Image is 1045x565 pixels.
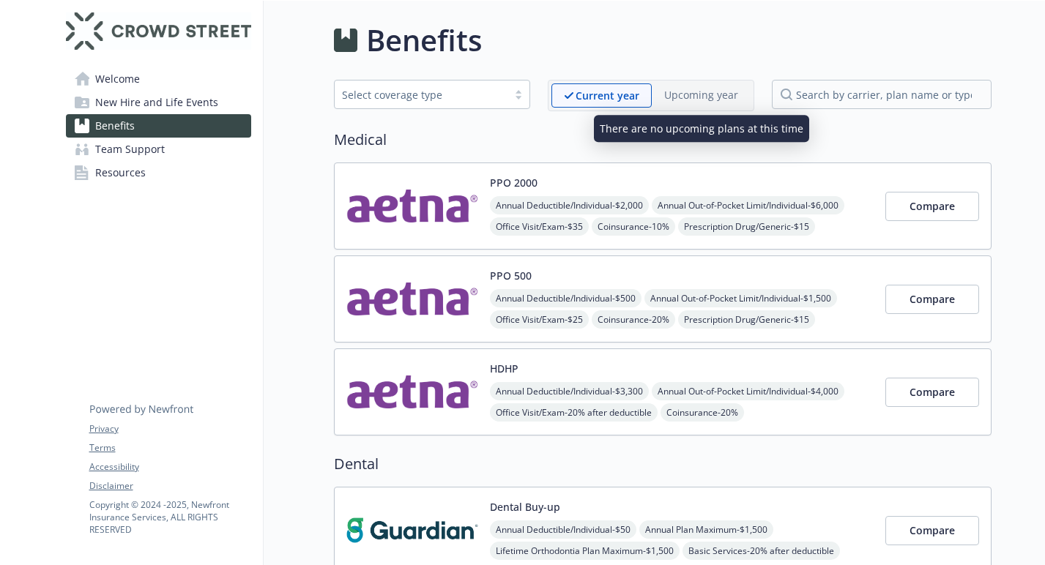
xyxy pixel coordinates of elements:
[95,138,165,161] span: Team Support
[342,87,500,102] div: Select coverage type
[346,175,478,237] img: Aetna Inc carrier logo
[490,382,649,400] span: Annual Deductible/Individual - $3,300
[652,196,844,214] span: Annual Out-of-Pocket Limit/Individual - $6,000
[910,292,955,306] span: Compare
[910,385,955,399] span: Compare
[89,422,250,435] a: Privacy
[683,542,840,560] span: Basic Services - 20% after deductible
[661,403,744,422] span: Coinsurance - 20%
[89,498,250,536] p: Copyright © 2024 - 2025 , Newfront Insurance Services, ALL RIGHTS RESERVED
[910,523,955,537] span: Compare
[346,361,478,423] img: Aetna Inc carrier logo
[95,67,140,91] span: Welcome
[346,499,478,561] img: Guardian carrier logo
[490,520,636,539] span: Annual Deductible/Individual - $50
[95,161,146,184] span: Resources
[490,196,649,214] span: Annual Deductible/Individual - $2,000
[652,83,751,108] span: Upcoming year
[366,18,482,62] h1: Benefits
[490,542,680,560] span: Lifetime Orthodontia Plan Maximum - $1,500
[490,289,641,307] span: Annual Deductible/Individual - $500
[652,382,844,400] span: Annual Out-of-Pocket Limit/Individual - $4,000
[644,289,837,307] span: Annual Out-of-Pocket Limit/Individual - $1,500
[576,88,639,103] p: Current year
[885,192,979,221] button: Compare
[334,129,992,151] h2: Medical
[678,310,815,329] span: Prescription Drug/Generic - $15
[66,91,251,114] a: New Hire and Life Events
[490,175,538,190] button: PPO 2000
[639,520,773,539] span: Annual Plan Maximum - $1,500
[490,499,560,515] button: Dental Buy-up
[490,268,532,283] button: PPO 500
[89,460,250,474] a: Accessibility
[664,87,738,102] p: Upcoming year
[592,217,675,236] span: Coinsurance - 10%
[334,453,992,475] h2: Dental
[772,80,992,109] input: search by carrier, plan name or type
[95,114,135,138] span: Benefits
[95,91,218,114] span: New Hire and Life Events
[66,114,251,138] a: Benefits
[490,217,589,236] span: Office Visit/Exam - $35
[910,199,955,213] span: Compare
[885,285,979,314] button: Compare
[66,138,251,161] a: Team Support
[490,403,658,422] span: Office Visit/Exam - 20% after deductible
[678,217,815,236] span: Prescription Drug/Generic - $15
[490,310,589,329] span: Office Visit/Exam - $25
[490,361,518,376] button: HDHP
[885,378,979,407] button: Compare
[89,479,250,493] a: Disclaimer
[346,268,478,330] img: Aetna Inc carrier logo
[66,161,251,184] a: Resources
[89,441,250,454] a: Terms
[66,67,251,91] a: Welcome
[592,310,675,329] span: Coinsurance - 20%
[885,516,979,545] button: Compare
